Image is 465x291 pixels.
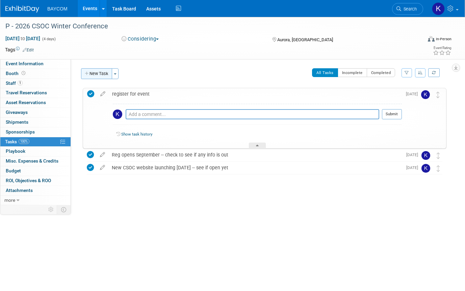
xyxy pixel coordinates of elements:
a: Playbook [0,147,71,156]
span: Attachments [6,188,33,193]
span: Giveaways [6,110,28,115]
a: Refresh [428,68,440,77]
a: edit [97,165,108,171]
span: [DATE] [406,165,421,170]
div: In-Person [436,37,451,42]
span: Asset Reservations [6,100,46,105]
span: ROI, Objectives & ROO [6,178,51,183]
span: Sponsorships [6,129,35,135]
a: Shipments [0,118,71,127]
span: [DATE] [406,92,421,96]
span: [DATE] [406,152,421,157]
div: P - 2026 CSOC Winter Conference [3,20,413,32]
a: Event Information [0,59,71,69]
a: Tasks100% [0,137,71,147]
a: Asset Reservations [0,98,71,107]
a: Staff1 [0,79,71,88]
td: Personalize Event Tab Strip [45,205,57,214]
span: (4 days) [42,37,56,41]
a: Giveaways [0,108,71,117]
span: Search [401,6,417,11]
a: Budget [0,166,71,176]
a: Search [392,3,423,15]
button: Considering [119,35,161,43]
a: Sponsorships [0,127,71,137]
div: Event Rating [433,46,451,50]
img: ExhibitDay [5,6,39,13]
a: more [0,196,71,205]
button: Completed [367,68,395,77]
span: Tasks [5,139,29,144]
i: Move task [437,165,440,172]
a: ROI, Objectives & ROO [0,176,71,186]
span: BAYCOM [47,6,68,11]
td: Tags [5,46,34,53]
span: Budget [6,168,21,173]
span: Booth [6,71,27,76]
a: Show task history [121,132,152,137]
span: to [20,36,26,41]
span: Playbook [6,148,25,154]
span: Shipments [6,119,28,125]
button: New Task [81,68,112,79]
div: New CSOC website launching [DATE] -- see if open yet [108,162,402,173]
a: edit [97,91,109,97]
a: Edit [23,48,34,52]
span: Staff [6,80,23,86]
div: Event Format [386,35,451,45]
a: Travel Reservations [0,88,71,98]
img: Kayla Novak [421,90,430,99]
img: Kayla Novak [113,110,122,119]
img: Kayla Novak [432,2,445,15]
img: Kayla Novak [421,151,430,160]
a: Attachments [0,186,71,195]
i: Move task [436,92,440,98]
span: [DATE] [DATE] [5,35,41,42]
span: 100% [19,139,29,144]
a: Misc. Expenses & Credits [0,156,71,166]
div: register for event [109,88,402,100]
img: Kayla Novak [421,164,430,173]
td: Toggle Event Tabs [57,205,71,214]
span: Misc. Expenses & Credits [6,158,58,164]
button: All Tasks [312,68,338,77]
span: Booth not reserved yet [20,71,27,76]
button: Submit [382,109,402,119]
span: more [4,197,15,203]
span: 1 [18,80,23,86]
a: Booth [0,69,71,78]
button: Incomplete [338,68,367,77]
div: Reg opens September -- check to see if any info is out [108,149,402,161]
span: Event Information [6,61,44,66]
a: edit [97,152,108,158]
span: Aurora, [GEOGRAPHIC_DATA] [277,37,333,42]
img: Format-Inperson.png [428,36,435,42]
i: Move task [437,152,440,159]
span: Travel Reservations [6,90,47,95]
